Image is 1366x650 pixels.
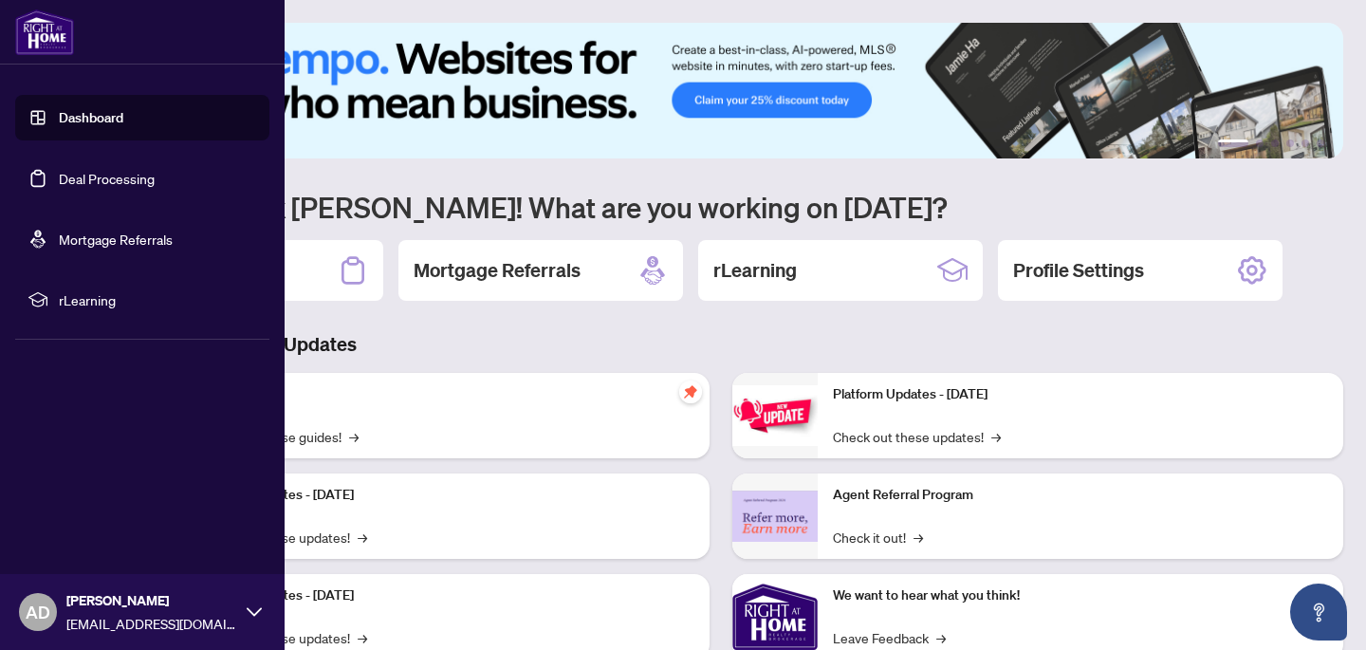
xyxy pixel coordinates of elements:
[936,627,946,648] span: →
[1271,139,1279,147] button: 3
[59,289,256,310] span: rLearning
[99,189,1343,225] h1: Welcome back [PERSON_NAME]! What are you working on [DATE]?
[732,491,818,543] img: Agent Referral Program
[991,426,1001,447] span: →
[15,9,74,55] img: logo
[833,426,1001,447] a: Check out these updates!→
[1256,139,1264,147] button: 2
[1290,584,1347,641] button: Open asap
[833,384,1328,405] p: Platform Updates - [DATE]
[99,23,1343,158] img: Slide 0
[59,170,155,187] a: Deal Processing
[833,485,1328,506] p: Agent Referral Program
[833,527,923,548] a: Check it out!→
[59,231,173,248] a: Mortgage Referrals
[833,627,946,648] a: Leave Feedback→
[66,590,237,611] span: [PERSON_NAME]
[349,426,359,447] span: →
[833,585,1328,606] p: We want to hear what you think!
[914,527,923,548] span: →
[1218,139,1248,147] button: 1
[414,257,581,284] h2: Mortgage Referrals
[199,384,694,405] p: Self-Help
[358,627,367,648] span: →
[732,385,818,445] img: Platform Updates - June 23, 2025
[26,599,50,625] span: AD
[99,331,1343,358] h3: Brokerage & Industry Updates
[1317,139,1324,147] button: 6
[66,613,237,634] span: [EMAIL_ADDRESS][DOMAIN_NAME]
[1286,139,1294,147] button: 4
[199,585,694,606] p: Platform Updates - [DATE]
[679,381,702,403] span: pushpin
[358,527,367,548] span: →
[199,485,694,506] p: Platform Updates - [DATE]
[1301,139,1309,147] button: 5
[713,257,797,284] h2: rLearning
[1013,257,1144,284] h2: Profile Settings
[59,109,123,126] a: Dashboard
